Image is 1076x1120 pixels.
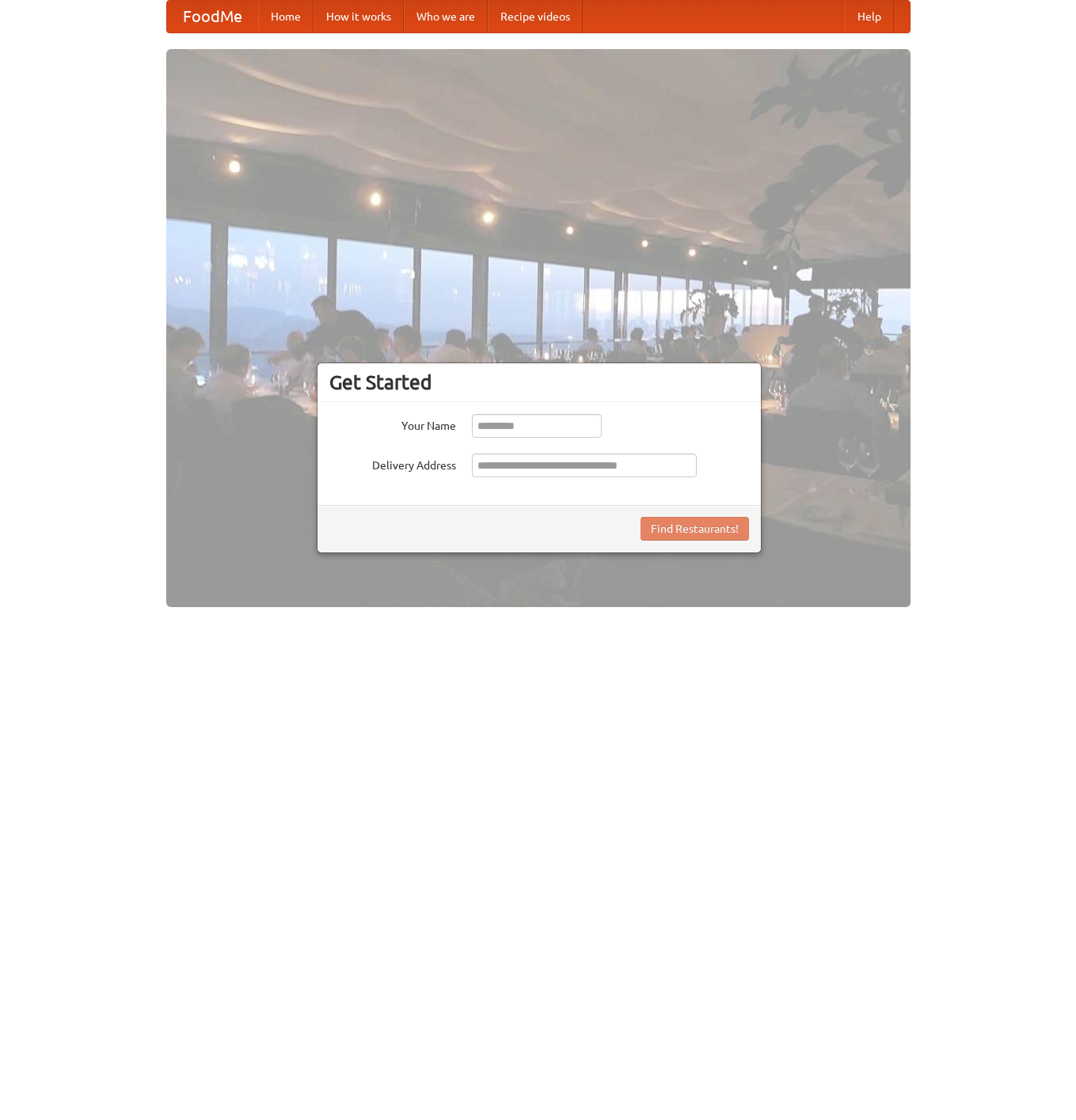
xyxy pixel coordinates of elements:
[404,1,488,32] a: Who we are
[641,517,749,541] button: Find Restaurants!
[329,370,749,394] h3: Get Started
[488,1,583,32] a: Recipe videos
[845,1,894,32] a: Help
[329,454,456,473] label: Delivery Address
[167,1,258,32] a: FoodMe
[329,414,456,434] label: Your Name
[314,1,404,32] a: How it works
[258,1,314,32] a: Home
